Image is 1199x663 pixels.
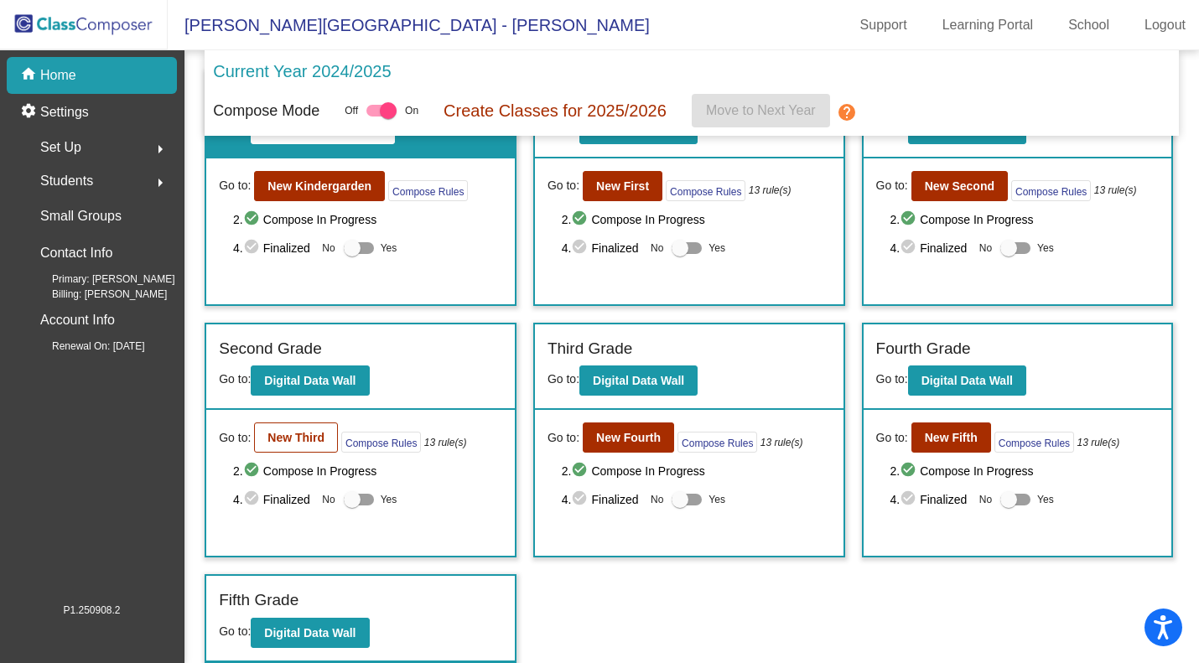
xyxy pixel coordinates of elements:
p: Contact Info [40,241,112,265]
button: Digital Data Wall [908,365,1026,396]
span: Go to: [548,372,579,386]
b: New Kindergarden [267,179,371,193]
mat-icon: check_circle [243,238,263,258]
button: New Second [911,171,1008,201]
span: 4. Finalized [233,489,314,510]
p: Home [40,65,76,85]
span: [PERSON_NAME][GEOGRAPHIC_DATA] - [PERSON_NAME] [168,12,650,39]
span: 2. Compose In Progress [233,210,502,230]
button: Digital Data Wall [251,365,369,396]
span: Go to: [548,429,579,447]
mat-icon: check_circle [243,461,263,481]
span: 2. Compose In Progress [890,461,1159,481]
b: New First [596,179,649,193]
a: School [1055,12,1123,39]
b: New Third [267,431,324,444]
button: New Kindergarden [254,171,385,201]
span: 4. Finalized [890,489,970,510]
span: 4. Finalized [890,238,970,258]
label: Third Grade [548,337,632,361]
span: 2. Compose In Progress [233,461,502,481]
p: Compose Mode [213,100,319,122]
button: Digital Data Wall [579,365,698,396]
span: Go to: [219,177,251,194]
i: 13 rule(s) [1077,435,1119,450]
button: New Third [254,422,338,453]
mat-icon: check_circle [571,210,591,230]
span: Renewal On: [DATE] [25,339,144,354]
span: On [405,103,418,118]
button: Digital Data Wall [251,618,369,648]
i: 13 rule(s) [424,435,467,450]
span: No [651,492,663,507]
span: Billing: [PERSON_NAME] [25,287,167,302]
mat-icon: check_circle [571,238,591,258]
span: Go to: [876,372,908,386]
button: New Fourth [583,422,674,453]
mat-icon: arrow_right [150,173,170,193]
span: No [979,241,992,256]
p: Small Groups [40,205,122,228]
button: Compose Rules [341,432,421,453]
button: Compose Rules [1011,180,1091,201]
mat-icon: check_circle [243,489,263,510]
b: Digital Data Wall [264,626,356,640]
button: Compose Rules [388,180,468,201]
p: Create Classes for 2025/2026 [444,98,667,123]
span: No [651,241,663,256]
span: 2. Compose In Progress [890,210,1159,230]
p: Account Info [40,308,115,332]
mat-icon: check_circle [900,210,920,230]
button: Compose Rules [666,180,745,201]
span: 4. Finalized [233,238,314,258]
span: No [322,241,335,256]
span: Go to: [219,372,251,386]
button: New Fifth [911,422,991,453]
label: Fourth Grade [876,337,971,361]
b: Digital Data Wall [264,374,356,387]
p: Current Year 2024/2025 [213,59,391,84]
i: 13 rule(s) [1094,183,1137,198]
span: Off [345,103,358,118]
a: Logout [1131,12,1199,39]
button: Compose Rules [994,432,1074,453]
span: Yes [1037,238,1054,258]
b: New Fourth [596,431,661,444]
span: Go to: [219,429,251,447]
span: 4. Finalized [562,489,642,510]
mat-icon: check_circle [900,489,920,510]
i: 13 rule(s) [760,435,803,450]
mat-icon: check_circle [243,210,263,230]
span: Go to: [876,177,908,194]
mat-icon: settings [20,102,40,122]
button: Move to Next Year [692,94,830,127]
span: Yes [381,489,397,510]
span: No [322,492,335,507]
span: Go to: [548,177,579,194]
a: Learning Portal [929,12,1047,39]
button: New First [583,171,662,201]
mat-icon: help [837,102,857,122]
b: New Fifth [925,431,978,444]
b: Digital Data Wall [921,374,1013,387]
label: Fifth Grade [219,588,298,613]
b: Digital Data Wall [593,374,684,387]
mat-icon: check_circle [571,461,591,481]
b: New Second [925,179,994,193]
mat-icon: check_circle [571,489,591,510]
span: 4. Finalized [562,238,642,258]
span: No [979,492,992,507]
span: Yes [1037,489,1054,510]
span: Students [40,169,93,193]
i: 13 rule(s) [749,183,792,198]
label: Second Grade [219,337,322,361]
mat-icon: check_circle [900,461,920,481]
span: Yes [708,238,725,258]
mat-icon: home [20,65,40,85]
span: Primary: [PERSON_NAME] [25,272,175,287]
button: Compose Rules [677,432,757,453]
span: Set Up [40,136,81,159]
span: 2. Compose In Progress [562,210,831,230]
span: 2. Compose In Progress [562,461,831,481]
span: Yes [381,238,397,258]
